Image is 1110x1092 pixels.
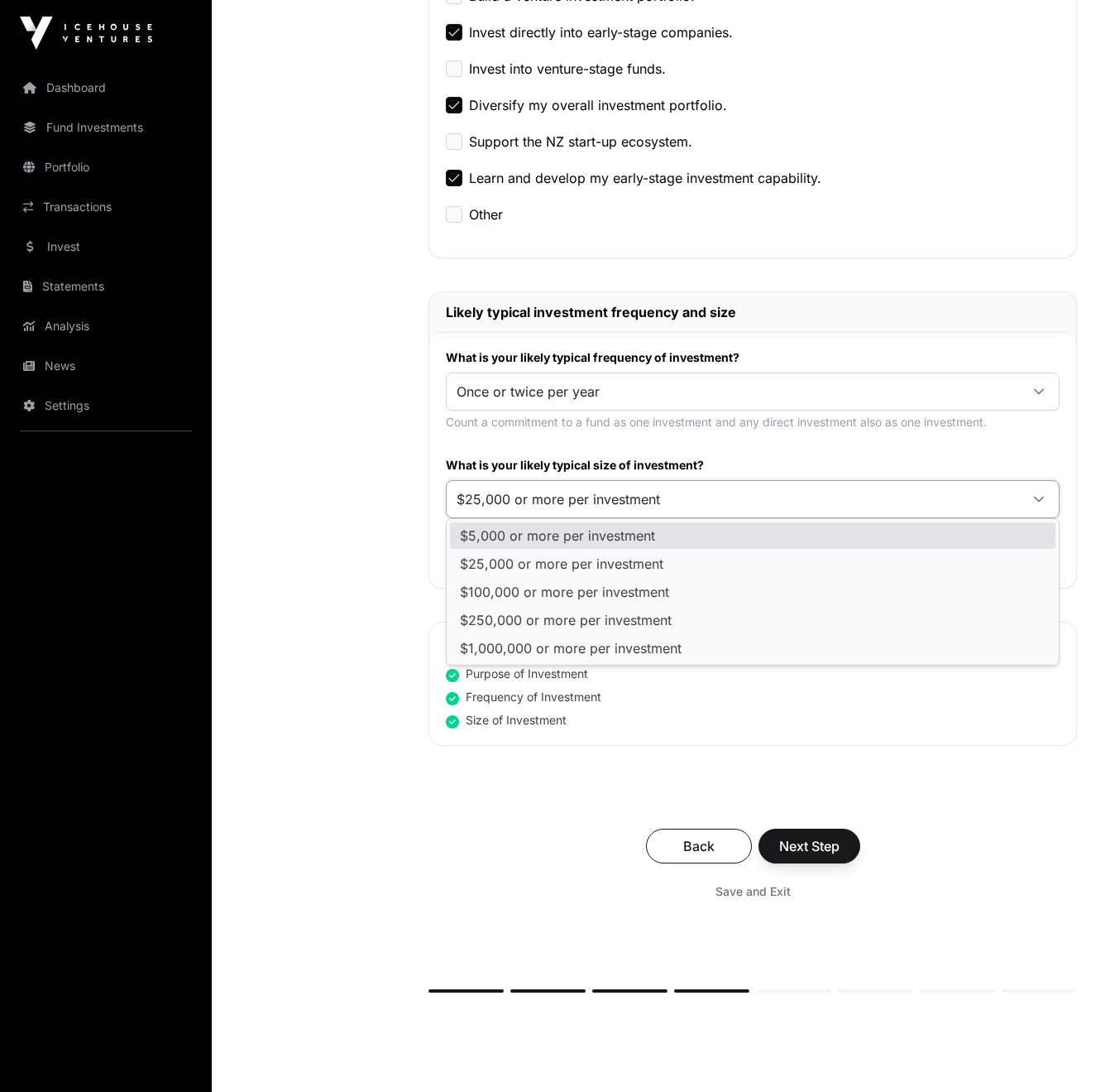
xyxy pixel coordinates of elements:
label: Support the NZ start-up ecosystem. [469,132,692,152]
label: Other [469,204,503,224]
a: Dashboard [13,70,199,106]
span: Once or twice per year [447,377,1019,406]
li: $250,000 or more per investment [450,607,1055,633]
a: Statements [13,268,199,305]
img: Icehouse Ventures Logo [20,17,152,50]
label: Learn and develop my early-stage investment capability. [469,168,821,188]
label: Diversify my overall investment portfolio. [469,95,727,115]
li: $100,000 or more per investment [450,579,1055,605]
span: Back [667,836,731,856]
button: Next Step [758,829,860,863]
span: $25,000 or more per investment [447,484,1019,514]
a: Analysis [13,308,199,344]
span: $5,000 or more per investment [460,529,655,542]
label: Invest directly into early-stage companies. [469,22,733,42]
a: Portfolio [13,149,199,185]
span: $1,000,000 or more per investment [460,642,682,655]
li: $5,000 or more per investment [450,522,1055,549]
a: News [13,348,199,384]
div: Purpose of Investment [446,666,588,682]
span: $25,000 or more per investment [460,557,663,570]
label: Invest into venture-stage funds. [469,59,666,79]
span: $250,000 or more per investment [460,613,672,627]
span: $100,000 or more per investment [460,585,669,599]
li: $1,000,000 or more per investment [450,635,1055,661]
span: Next Step [779,836,840,856]
button: Save and Exit [696,877,811,907]
div: Frequency of Investment [446,689,601,705]
button: Back [646,829,752,863]
li: $25,000 or more per investment [450,551,1055,577]
h2: Likely typical investment frequency and size [446,302,1060,322]
iframe: Chat Widget [1027,1013,1110,1092]
a: Settings [13,387,199,424]
a: Transactions [13,189,199,225]
div: Size of Investment [446,712,567,729]
span: Save and Exit [715,883,791,900]
a: Invest [13,229,199,265]
label: What is your likely typical size of investment? [446,457,1060,474]
p: Count a commitment to a fund as one investment and any direct investment also as one investment. [446,414,1060,431]
a: Fund Investments [13,109,199,146]
label: What is your likely typical frequency of investment? [446,349,1060,366]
